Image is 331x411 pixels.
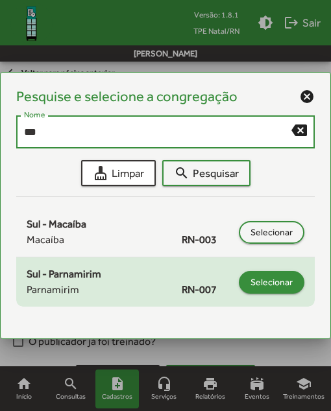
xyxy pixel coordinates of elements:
span: RN-003 [182,232,232,248]
mat-icon: cancel [299,89,315,104]
span: Selecionar [251,220,293,244]
span: Pesquisar [174,161,239,185]
span: RN-007 [182,282,232,298]
span: Limpar [93,161,144,185]
mat-icon: backspace [291,122,307,137]
span: Selecionar [251,270,293,294]
button: Limpar [81,160,156,186]
button: Selecionar [239,221,304,244]
span: Parnamirim [27,282,79,298]
h4: Pesquise e selecione a congregação [16,88,238,105]
button: Pesquisar [162,160,251,186]
span: Sul - Macaíba [27,218,86,230]
mat-icon: cleaning_services [93,165,108,181]
span: Sul - Parnamirim [27,268,101,280]
button: Selecionar [239,271,304,294]
span: Macaíba [27,232,64,248]
mat-icon: search [174,165,190,181]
